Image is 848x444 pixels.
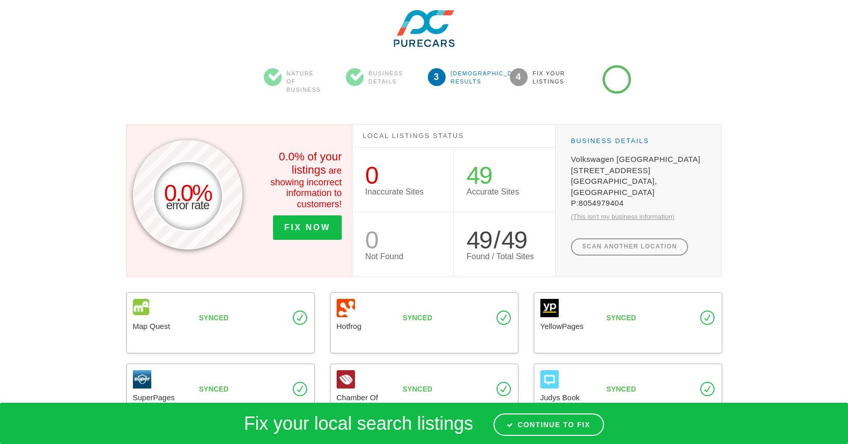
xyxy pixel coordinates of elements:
[467,162,491,189] span: 49
[571,165,706,198] span: [STREET_ADDRESS] [GEOGRAPHIC_DATA], [GEOGRAPHIC_DATA]
[293,382,307,396] img: listing-accurate.svg
[270,165,342,209] span: are showing incorrect information to customers!
[365,227,378,254] span: 0
[244,413,473,434] span: Fix your local search listings
[446,69,489,86] span: [DEMOGRAPHIC_DATA] Results
[199,314,272,322] h3: Synced
[494,413,604,436] a: Continue to fix
[428,68,446,86] span: 3
[337,394,393,409] span: Chamber Of Commerce
[571,154,706,164] span: Volkswagen [GEOGRAPHIC_DATA]
[133,370,151,388] img: SuperPages
[467,188,542,196] p: Accurate Sites
[467,253,542,261] p: Found / Total Sites
[293,311,307,325] img: listing-accurate.svg
[364,69,407,86] span: Business Details
[497,311,511,325] img: listing-accurate.svg
[540,394,596,401] span: Judys Book
[152,160,224,232] div: 0.0%
[282,69,325,94] span: Nature of Business
[352,124,555,148] h3: Local Listings Status
[700,311,715,325] img: listing-accurate.svg
[607,385,680,393] h3: Synced
[337,299,355,317] img: Hotfrog
[133,322,189,330] span: Map Quest
[467,227,491,254] span: 49
[510,68,528,86] span: 4
[607,314,680,322] h3: Synced
[571,137,706,145] h3: Business Details
[502,227,527,254] span: 49
[154,201,222,209] span: error rate
[403,314,476,322] h3: Synced
[365,188,441,196] p: Inaccurate Sites
[571,198,706,208] span: P:8054979404
[365,162,378,189] span: 0
[540,370,559,388] img: Judys Book
[494,227,499,254] span: /
[571,238,689,255] a: Scan another location
[540,322,596,330] span: YellowPages
[337,370,355,388] img: Chamber Of Commerce
[199,385,272,393] h3: Synced
[403,385,476,393] h3: Synced
[376,10,473,47] img: GsEXJj1dRr2yxwfCSclf.png
[365,253,441,261] p: Not Found
[528,69,571,86] span: Fix your Listings
[571,213,674,220] a: (This isn't my business information)
[700,382,715,396] img: listing-accurate.svg
[540,299,559,317] img: YellowPages
[133,299,149,315] img: Map Quest
[279,150,342,176] span: 0.0% of your listings
[337,322,393,330] span: Hotfrog
[497,382,511,396] img: listing-accurate.svg
[273,215,342,240] a: Fix Now
[133,394,189,401] span: SuperPages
